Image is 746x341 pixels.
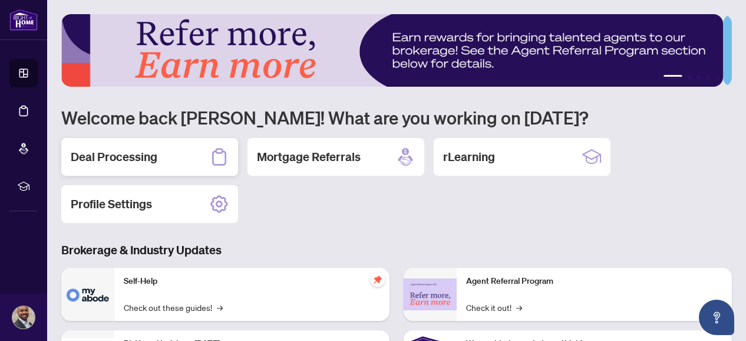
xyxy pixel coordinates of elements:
[71,149,157,165] h2: Deal Processing
[699,300,734,335] button: Open asap
[466,275,722,288] p: Agent Referral Program
[217,301,223,314] span: →
[9,9,38,31] img: logo
[687,75,692,80] button: 2
[371,273,385,287] span: pushpin
[697,75,701,80] button: 3
[715,75,720,80] button: 5
[124,275,380,288] p: Self-Help
[12,306,35,329] img: Profile Icon
[466,301,522,314] a: Check it out!→
[706,75,711,80] button: 4
[61,242,732,258] h3: Brokerage & Industry Updates
[61,268,114,321] img: Self-Help
[71,196,152,212] h2: Profile Settings
[61,14,723,87] img: Slide 0
[443,149,495,165] h2: rLearning
[61,106,732,129] h1: Welcome back [PERSON_NAME]! What are you working on [DATE]?
[124,301,223,314] a: Check out these guides!→
[404,278,457,311] img: Agent Referral Program
[257,149,361,165] h2: Mortgage Referrals
[664,75,682,80] button: 1
[516,301,522,314] span: →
